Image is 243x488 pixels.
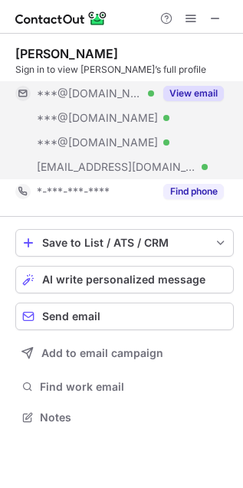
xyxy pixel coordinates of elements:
[42,273,205,286] span: AI write personalized message
[15,46,118,61] div: [PERSON_NAME]
[15,266,234,293] button: AI write personalized message
[15,63,234,77] div: Sign in to view [PERSON_NAME]’s full profile
[15,407,234,428] button: Notes
[41,347,163,359] span: Add to email campaign
[15,303,234,330] button: Send email
[37,136,158,149] span: ***@[DOMAIN_NAME]
[15,9,107,28] img: ContactOut v5.3.10
[15,339,234,367] button: Add to email campaign
[37,111,158,125] span: ***@[DOMAIN_NAME]
[15,229,234,257] button: save-profile-one-click
[163,184,224,199] button: Reveal Button
[37,87,143,100] span: ***@[DOMAIN_NAME]
[40,380,228,394] span: Find work email
[163,86,224,101] button: Reveal Button
[40,411,228,424] span: Notes
[15,376,234,398] button: Find work email
[42,310,100,323] span: Send email
[42,237,207,249] div: Save to List / ATS / CRM
[37,160,196,174] span: [EMAIL_ADDRESS][DOMAIN_NAME]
